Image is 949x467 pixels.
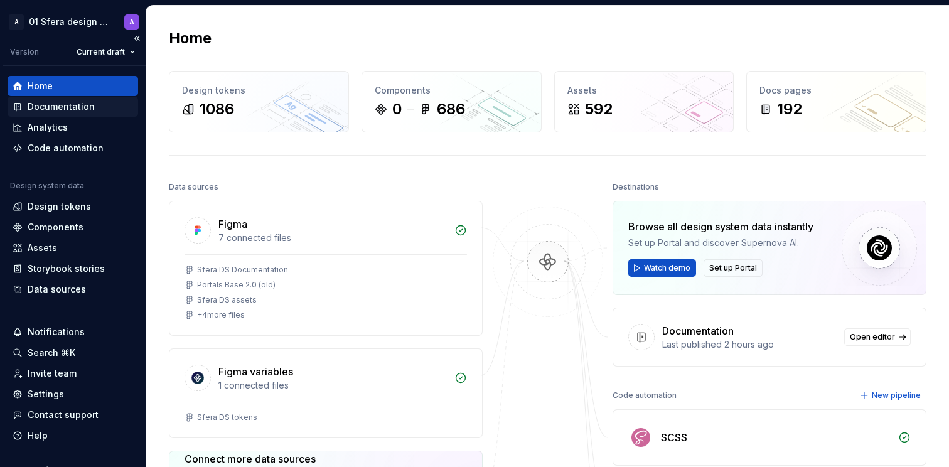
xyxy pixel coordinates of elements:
[197,412,257,422] div: Sfera DS tokens
[628,219,813,234] div: Browse all design system data instantly
[8,76,138,96] a: Home
[28,262,105,275] div: Storybook stories
[28,346,75,359] div: Search ⌘K
[8,426,138,446] button: Help
[197,280,276,290] div: Portals Base 2.0 (old)
[9,14,24,30] div: A
[8,279,138,299] a: Data sources
[613,387,677,404] div: Code automation
[129,17,134,27] div: A
[197,310,245,320] div: + 4 more files
[28,200,91,213] div: Design tokens
[362,71,542,132] a: Components0686
[613,178,659,196] div: Destinations
[218,232,447,244] div: 7 connected files
[872,390,921,400] span: New pipeline
[28,121,68,134] div: Analytics
[844,328,911,346] a: Open editor
[704,259,763,277] button: Set up Portal
[28,80,53,92] div: Home
[662,338,837,351] div: Last published 2 hours ago
[29,16,109,28] div: 01 Sfera design system
[8,97,138,117] a: Documentation
[169,348,483,438] a: Figma variables1 connected filesSfera DS tokens
[77,47,125,57] span: Current draft
[169,178,218,196] div: Data sources
[28,100,95,113] div: Documentation
[375,84,528,97] div: Components
[3,8,143,35] button: A01 Sfera design systemA
[746,71,926,132] a: Docs pages192
[28,283,86,296] div: Data sources
[218,379,447,392] div: 1 connected files
[169,28,212,48] h2: Home
[850,332,895,342] span: Open editor
[28,142,104,154] div: Code automation
[8,343,138,363] button: Search ⌘K
[8,117,138,137] a: Analytics
[8,322,138,342] button: Notifications
[218,364,293,379] div: Figma variables
[759,84,913,97] div: Docs pages
[585,99,613,119] div: 592
[8,217,138,237] a: Components
[28,367,77,380] div: Invite team
[28,409,99,421] div: Contact support
[71,43,141,61] button: Current draft
[8,384,138,404] a: Settings
[185,451,361,466] div: Connect more data sources
[567,84,721,97] div: Assets
[8,405,138,425] button: Contact support
[28,326,85,338] div: Notifications
[8,259,138,279] a: Storybook stories
[218,217,247,232] div: Figma
[182,84,336,97] div: Design tokens
[628,237,813,249] div: Set up Portal and discover Supernova AI.
[197,295,257,305] div: Sfera DS assets
[392,99,402,119] div: 0
[197,265,288,275] div: Sfera DS Documentation
[628,259,696,277] button: Watch demo
[10,181,84,191] div: Design system data
[28,429,48,442] div: Help
[8,363,138,384] a: Invite team
[662,323,734,338] div: Documentation
[777,99,802,119] div: 192
[8,138,138,158] a: Code automation
[128,30,146,47] button: Collapse sidebar
[28,388,64,400] div: Settings
[8,196,138,217] a: Design tokens
[28,242,57,254] div: Assets
[709,263,757,273] span: Set up Portal
[10,47,39,57] div: Version
[661,430,687,445] div: SCSS
[200,99,234,119] div: 1086
[169,71,349,132] a: Design tokens1086
[554,71,734,132] a: Assets592
[437,99,465,119] div: 686
[28,221,83,233] div: Components
[644,263,690,273] span: Watch demo
[856,387,926,404] button: New pipeline
[169,201,483,336] a: Figma7 connected filesSfera DS DocumentationPortals Base 2.0 (old)Sfera DS assets+4more files
[8,238,138,258] a: Assets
